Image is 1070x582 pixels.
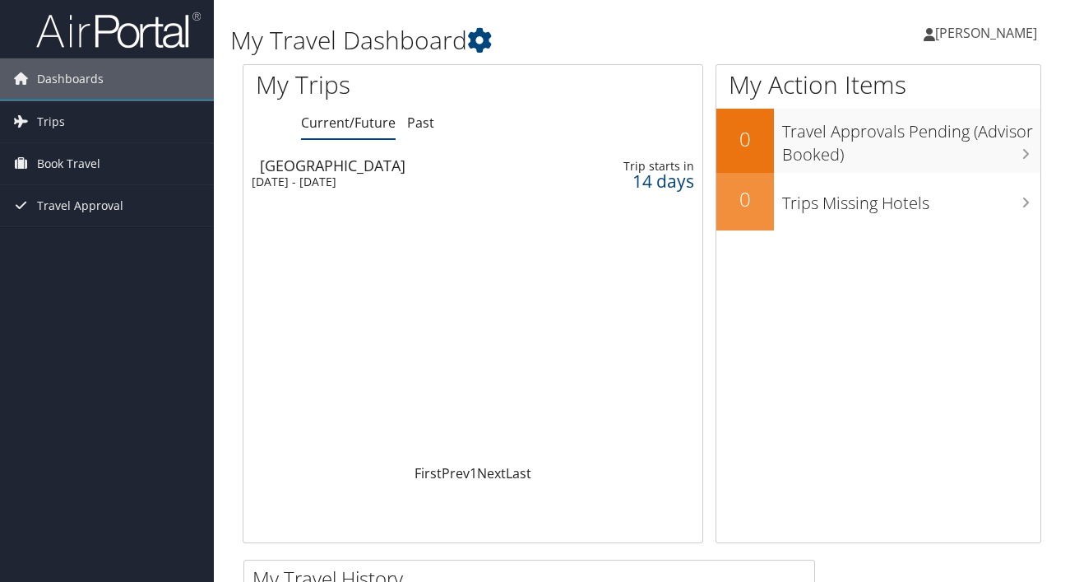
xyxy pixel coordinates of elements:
[599,159,694,174] div: Trip starts in
[782,112,1040,166] h3: Travel Approvals Pending (Advisor Booked)
[37,143,100,184] span: Book Travel
[37,185,123,226] span: Travel Approval
[415,464,442,482] a: First
[37,58,104,100] span: Dashboards
[782,184,1040,215] h3: Trips Missing Hotels
[599,174,694,189] div: 14 days
[716,109,1040,172] a: 0Travel Approvals Pending (Advisor Booked)
[716,68,1040,102] h1: My Action Items
[260,158,549,173] div: [GEOGRAPHIC_DATA]
[470,464,477,482] a: 1
[36,11,201,49] img: airportal-logo.png
[252,175,540,189] div: [DATE] - [DATE]
[301,114,396,132] a: Current/Future
[716,185,774,213] h2: 0
[716,125,774,153] h2: 0
[924,8,1054,58] a: [PERSON_NAME]
[407,114,434,132] a: Past
[935,24,1037,42] span: [PERSON_NAME]
[37,101,65,142] span: Trips
[442,464,470,482] a: Prev
[716,173,1040,230] a: 0Trips Missing Hotels
[477,464,506,482] a: Next
[256,68,499,102] h1: My Trips
[230,23,779,58] h1: My Travel Dashboard
[506,464,531,482] a: Last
